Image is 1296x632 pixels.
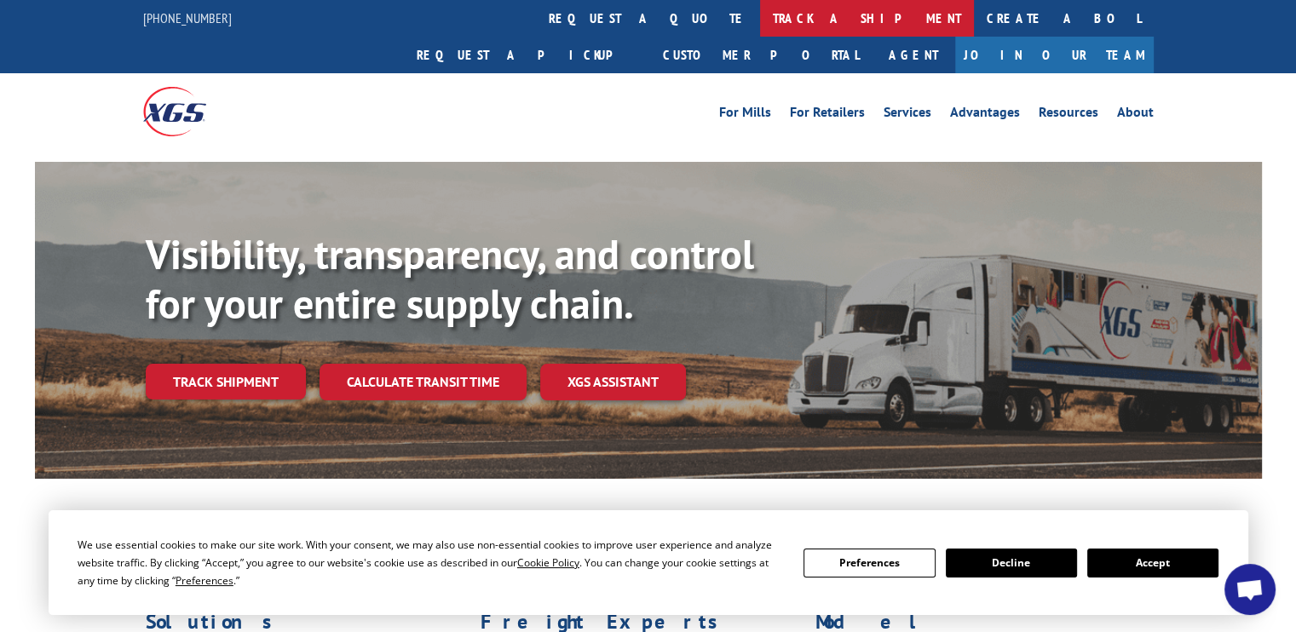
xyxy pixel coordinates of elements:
span: Cookie Policy [517,555,579,570]
a: About [1117,106,1154,124]
a: Customer Portal [650,37,872,73]
a: XGS ASSISTANT [540,364,686,400]
a: For Retailers [790,106,865,124]
b: Visibility, transparency, and control for your entire supply chain. [146,227,754,330]
button: Decline [946,549,1077,577]
a: Calculate transit time [320,364,527,400]
div: Cookie Consent Prompt [49,510,1248,615]
a: Resources [1039,106,1098,124]
span: Preferences [176,573,233,588]
a: Request a pickup [404,37,650,73]
button: Accept [1087,549,1218,577]
button: Preferences [804,549,935,577]
div: We use essential cookies to make our site work. With your consent, we may also use non-essential ... [78,536,783,589]
a: [PHONE_NUMBER] [143,9,232,26]
a: For Mills [719,106,771,124]
a: Track shipment [146,364,306,399]
div: Open chat [1224,564,1276,615]
a: Agent [872,37,955,73]
a: Services [884,106,931,124]
a: Advantages [950,106,1020,124]
a: Join Our Team [955,37,1154,73]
